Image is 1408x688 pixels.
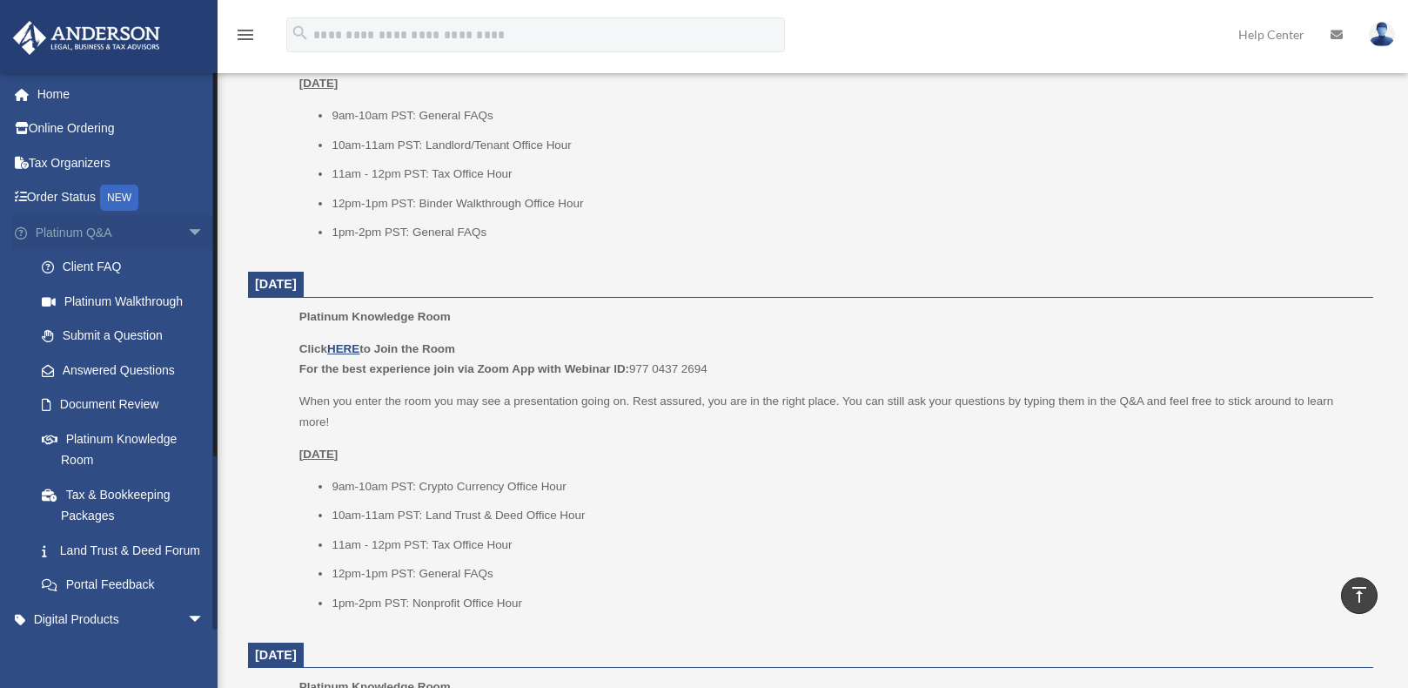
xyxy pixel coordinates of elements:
a: Answered Questions [24,353,231,388]
span: arrow_drop_down [187,215,222,251]
li: 12pm-1pm PST: General FAQs [332,563,1361,584]
li: 1pm-2pm PST: Nonprofit Office Hour [332,593,1361,614]
li: 10am-11am PST: Landlord/Tenant Office Hour [332,135,1361,156]
span: [DATE] [255,277,297,291]
a: Online Ordering [12,111,231,146]
a: Platinum Q&Aarrow_drop_down [12,215,231,250]
a: Home [12,77,231,111]
a: Submit a Question [24,319,231,354]
b: For the best experience join via Zoom App with Webinar ID: [299,362,629,375]
li: 9am-10am PST: General FAQs [332,105,1361,126]
a: Land Trust & Deed Forum [24,533,231,568]
i: search [291,24,310,43]
a: Document Review [24,388,231,422]
a: vertical_align_top [1341,577,1378,614]
span: arrow_drop_down [187,602,222,637]
div: NEW [100,185,138,211]
li: 12pm-1pm PST: Binder Walkthrough Office Hour [332,193,1361,214]
span: [DATE] [255,648,297,662]
p: 977 0437 2694 [299,339,1361,380]
i: vertical_align_top [1349,584,1370,605]
u: [DATE] [299,77,339,90]
img: Anderson Advisors Platinum Portal [8,21,165,55]
a: HERE [327,342,359,355]
a: Platinum Knowledge Room [24,422,222,477]
li: 10am-11am PST: Land Trust & Deed Office Hour [332,505,1361,526]
p: When you enter the room you may see a presentation going on. Rest assured, you are in the right p... [299,391,1361,432]
a: Tax & Bookkeeping Packages [24,477,231,533]
i: menu [235,24,256,45]
a: Portal Feedback [24,568,231,603]
b: Click to Join the Room [299,342,455,355]
a: Tax Organizers [12,145,231,180]
a: Platinum Walkthrough [24,284,231,319]
a: Client FAQ [24,250,231,285]
li: 11am - 12pm PST: Tax Office Hour [332,164,1361,185]
li: 11am - 12pm PST: Tax Office Hour [332,535,1361,556]
a: Digital Productsarrow_drop_down [12,602,231,637]
a: menu [235,30,256,45]
img: User Pic [1369,22,1395,47]
span: Platinum Knowledge Room [299,310,451,323]
a: Order StatusNEW [12,180,231,216]
li: 9am-10am PST: Crypto Currency Office Hour [332,476,1361,497]
u: [DATE] [299,448,339,461]
li: 1pm-2pm PST: General FAQs [332,222,1361,243]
